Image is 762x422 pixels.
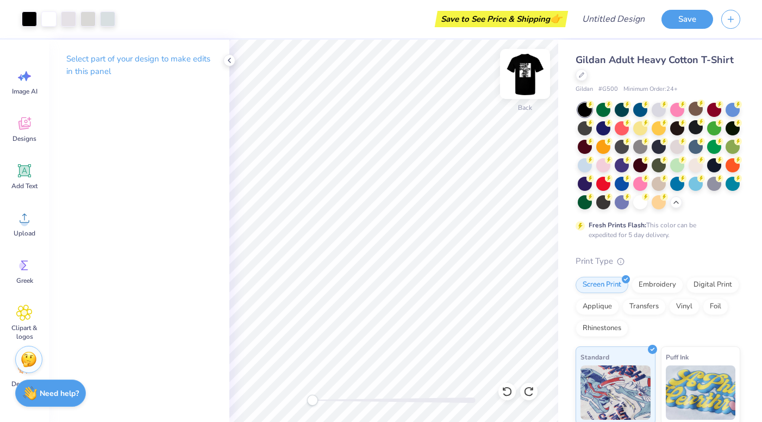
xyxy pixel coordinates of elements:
[438,11,565,27] div: Save to See Price & Shipping
[576,255,740,268] div: Print Type
[11,380,38,388] span: Decorate
[580,351,609,363] span: Standard
[632,277,683,293] div: Embroidery
[40,388,79,399] strong: Need help?
[11,182,38,190] span: Add Text
[666,365,736,420] img: Puff Ink
[576,85,593,94] span: Gildan
[669,299,699,315] div: Vinyl
[550,12,562,25] span: 👉
[580,365,651,420] img: Standard
[576,299,619,315] div: Applique
[573,8,653,30] input: Untitled Design
[589,220,722,240] div: This color can be expedited for 5 day delivery.
[7,324,42,341] span: Clipart & logos
[503,52,547,96] img: Back
[622,299,666,315] div: Transfers
[12,87,38,96] span: Image AI
[598,85,618,94] span: # G500
[14,229,35,238] span: Upload
[576,277,628,293] div: Screen Print
[66,53,212,78] p: Select part of your design to make edits in this panel
[703,299,728,315] div: Foil
[666,351,689,363] span: Puff Ink
[16,276,33,285] span: Greek
[307,395,318,406] div: Accessibility label
[13,134,36,143] span: Designs
[576,320,628,337] div: Rhinestones
[518,103,532,113] div: Back
[661,10,713,29] button: Save
[589,221,646,229] strong: Fresh Prints Flash:
[686,277,739,293] div: Digital Print
[576,53,734,66] span: Gildan Adult Heavy Cotton T-Shirt
[623,85,678,94] span: Minimum Order: 24 +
